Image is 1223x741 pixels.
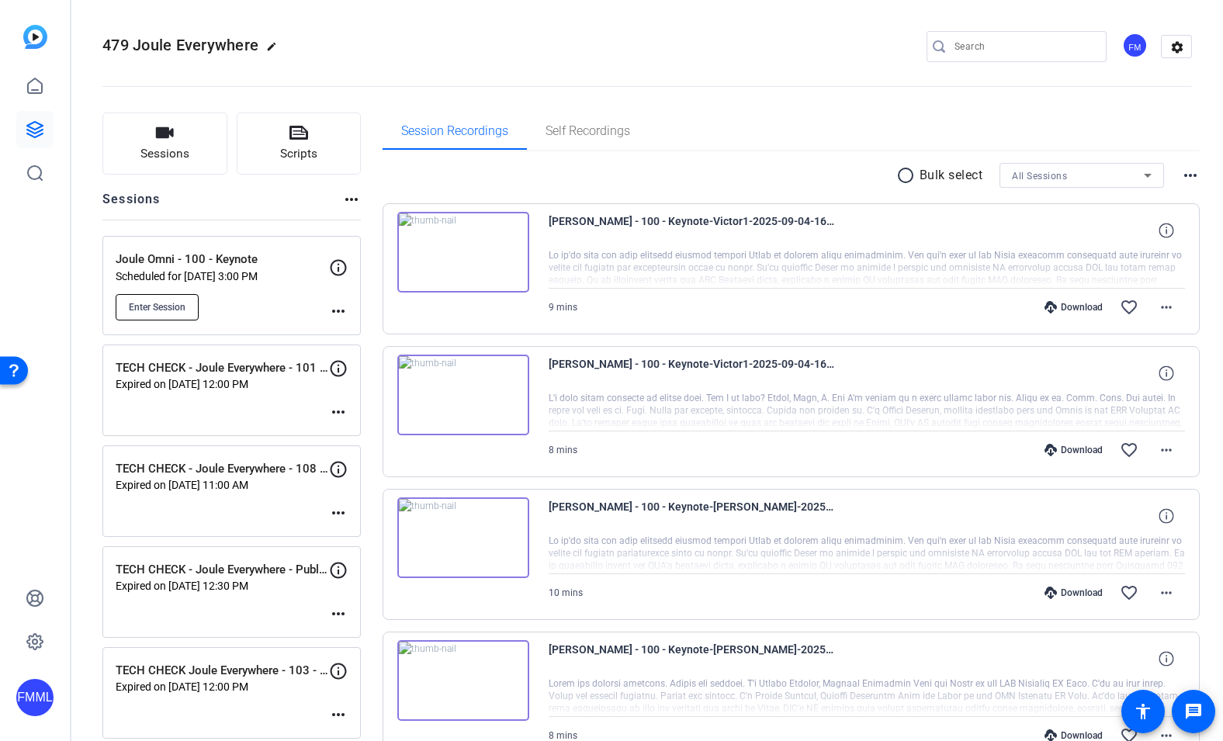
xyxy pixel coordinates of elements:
[1157,583,1176,602] mat-icon: more_horiz
[549,587,583,598] span: 10 mins
[329,504,348,522] mat-icon: more_horiz
[1120,583,1138,602] mat-icon: favorite_border
[129,301,185,313] span: Enter Session
[116,294,199,320] button: Enter Session
[266,41,285,60] mat-icon: edit
[1037,444,1110,456] div: Download
[1122,33,1149,60] ngx-avatar: Flying Monkeys Media, LLC
[1162,36,1193,59] mat-icon: settings
[546,125,630,137] span: Self Recordings
[1157,298,1176,317] mat-icon: more_horiz
[16,679,54,716] div: FMML
[102,113,227,175] button: Sessions
[397,640,529,721] img: thumb-nail
[920,166,983,185] p: Bulk select
[1157,441,1176,459] mat-icon: more_horiz
[329,705,348,724] mat-icon: more_horiz
[116,270,329,282] p: Scheduled for [DATE] 3:00 PM
[116,359,329,377] p: TECH CHECK - Joule Everywhere - 101 Public Cloud
[116,561,329,579] p: TECH CHECK - Joule Everywhere - Public Cloud
[342,190,361,209] mat-icon: more_horiz
[1134,702,1152,721] mat-icon: accessibility
[329,403,348,421] mat-icon: more_horiz
[102,190,161,220] h2: Sessions
[549,730,577,741] span: 8 mins
[397,212,529,293] img: thumb-nail
[116,680,329,693] p: Expired on [DATE] 12:00 PM
[896,166,920,185] mat-icon: radio_button_unchecked
[1037,587,1110,599] div: Download
[116,580,329,592] p: Expired on [DATE] 12:30 PM
[102,36,258,54] span: 479 Joule Everywhere
[549,497,836,535] span: [PERSON_NAME] - 100 - Keynote-[PERSON_NAME]-2025-09-04-15-41-18-360-0
[23,25,47,49] img: blue-gradient.svg
[116,460,329,478] p: TECH CHECK - Joule Everywhere - 108 - BTP
[549,640,836,677] span: [PERSON_NAME] - 100 - Keynote-[PERSON_NAME]-2025-09-04-15-32-39-295-0
[1122,33,1148,58] div: FM
[397,497,529,578] img: thumb-nail
[329,604,348,623] mat-icon: more_horiz
[1184,702,1203,721] mat-icon: message
[397,355,529,435] img: thumb-nail
[549,302,577,313] span: 9 mins
[329,302,348,320] mat-icon: more_horiz
[954,37,1094,56] input: Search
[401,125,508,137] span: Session Recordings
[116,378,329,390] p: Expired on [DATE] 12:00 PM
[1120,441,1138,459] mat-icon: favorite_border
[1037,301,1110,313] div: Download
[549,355,836,392] span: [PERSON_NAME] - 100 - Keynote-Victor1-2025-09-04-16-08-58-258-0
[140,145,189,163] span: Sessions
[1012,171,1067,182] span: All Sessions
[116,662,329,680] p: TECH CHECK Joule Everywhere - 103 - Procurement.
[549,445,577,455] span: 8 mins
[1181,166,1200,185] mat-icon: more_horiz
[1120,298,1138,317] mat-icon: favorite_border
[280,145,317,163] span: Scripts
[116,479,329,491] p: Expired on [DATE] 11:00 AM
[116,251,329,268] p: Joule Omni - 100 - Keynote
[549,212,836,249] span: [PERSON_NAME] - 100 - Keynote-Victor1-2025-09-04-16-16-59-695-0
[237,113,362,175] button: Scripts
